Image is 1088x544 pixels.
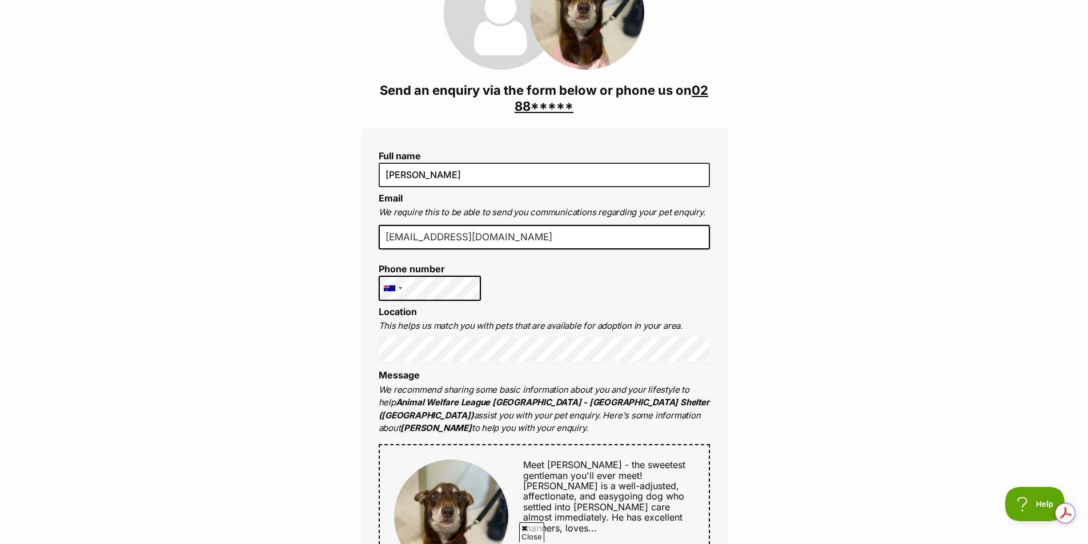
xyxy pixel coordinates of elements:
label: Full name [379,151,710,161]
label: Message [379,369,420,381]
h3: Send an enquiry via the form below or phone us on [362,82,727,114]
p: We recommend sharing some basic information about you and your lifestyle to help assist you with ... [379,384,710,435]
iframe: Help Scout Beacon - Open [1005,487,1065,521]
strong: Animal Welfare League [GEOGRAPHIC_DATA] - [GEOGRAPHIC_DATA] Shelter ([GEOGRAPHIC_DATA]) [379,397,709,421]
span: Close [519,522,544,542]
input: E.g. Jimmy Chew [379,163,710,187]
label: Email [379,192,403,204]
label: Phone number [379,264,481,274]
div: Australia: +61 [379,276,406,300]
label: Location [379,306,417,317]
p: This helps us match you with pets that are available for adoption in your area. [379,320,710,333]
p: We require this to be able to send you communications regarding your pet enquiry. [379,206,710,219]
strong: [PERSON_NAME] [400,422,471,433]
span: Meet [PERSON_NAME] - the sweetest gentleman you'll ever meet! [PERSON_NAME] is a well-adjusted, a... [523,459,685,533]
